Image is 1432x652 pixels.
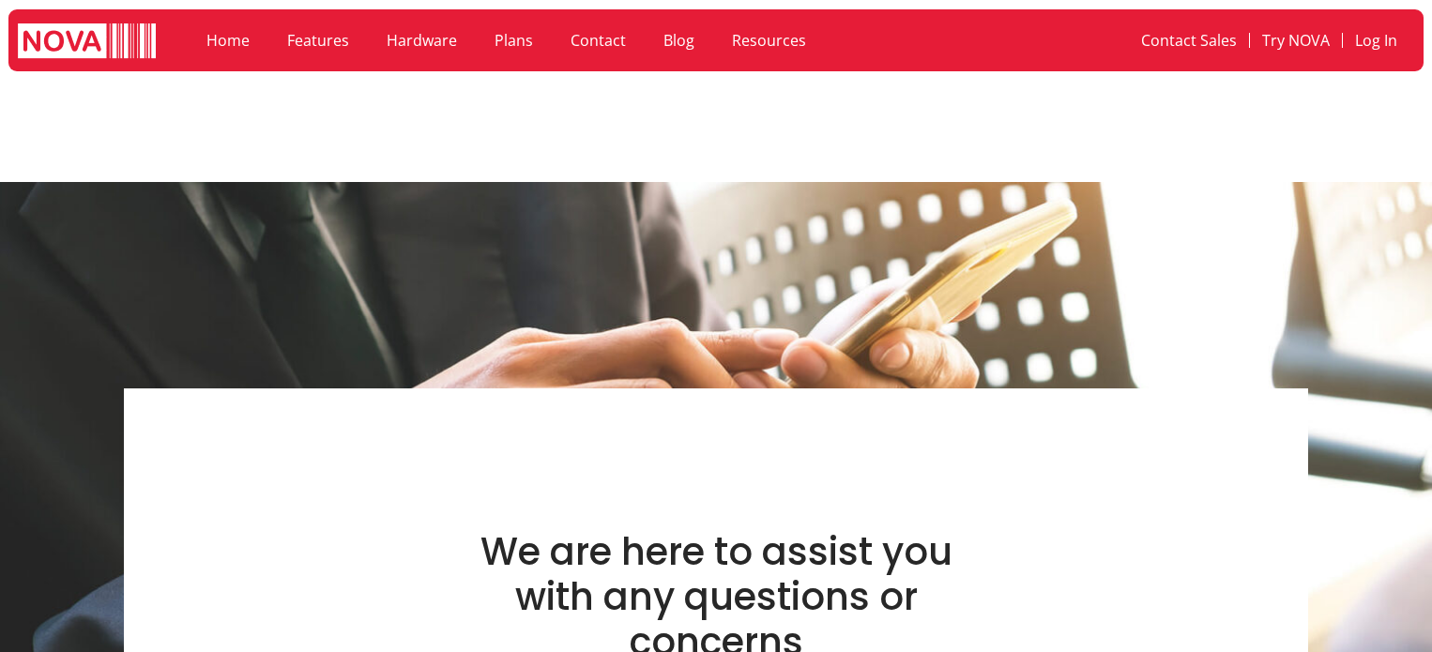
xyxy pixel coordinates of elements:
a: Try NOVA [1250,19,1342,62]
a: Hardware [368,19,476,62]
a: Contact Sales [1129,19,1249,62]
a: Home [188,19,268,62]
a: Plans [476,19,552,62]
a: Features [268,19,368,62]
a: Contact [552,19,645,62]
a: Blog [645,19,713,62]
nav: Menu [1004,19,1409,62]
nav: Menu [188,19,984,62]
a: Resources [713,19,825,62]
a: Log In [1343,19,1409,62]
img: logo white [18,23,156,62]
